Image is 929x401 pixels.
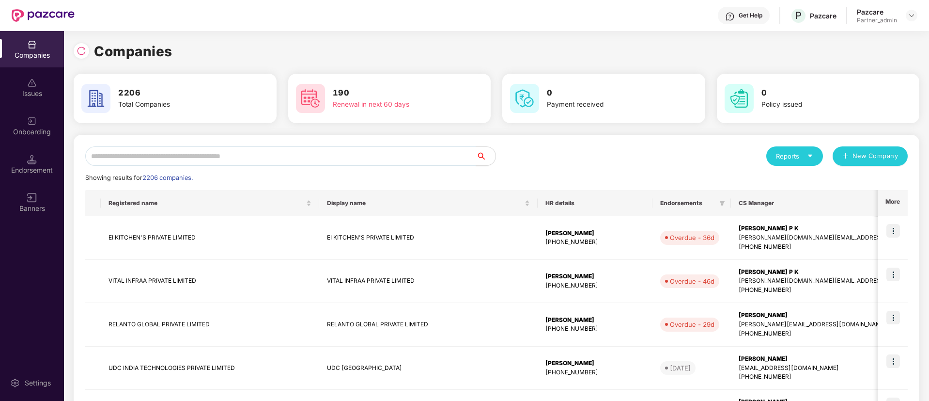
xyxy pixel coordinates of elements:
img: svg+xml;base64,PHN2ZyBpZD0iQ29tcGFuaWVzIiB4bWxucz0iaHR0cDovL3d3dy53My5vcmcvMjAwMC9zdmciIHdpZHRoPS... [27,40,37,49]
div: [PHONE_NUMBER] [545,238,645,247]
button: search [476,146,496,166]
div: Payment received [547,99,669,110]
th: HR details [538,190,652,216]
span: Showing results for [85,174,193,181]
h1: Companies [94,41,172,62]
span: caret-down [807,153,813,159]
span: Registered name [108,199,304,207]
img: svg+xml;base64,PHN2ZyB4bWxucz0iaHR0cDovL3d3dy53My5vcmcvMjAwMC9zdmciIHdpZHRoPSI2MCIgaGVpZ2h0PSI2MC... [725,84,754,113]
div: Policy issued [761,99,883,110]
div: [PHONE_NUMBER] [545,324,645,334]
h3: 2206 [118,87,240,99]
td: VITAL INFRAA PRIVATE LIMITED [319,260,538,304]
span: Endorsements [660,199,715,207]
div: [PHONE_NUMBER] [545,281,645,290]
div: Overdue - 29d [670,320,714,329]
div: [PERSON_NAME] [545,359,645,368]
div: Partner_admin [857,16,897,24]
img: svg+xml;base64,PHN2ZyBpZD0iU2V0dGluZy0yMHgyMCIgeG1sbnM9Imh0dHA6Ly93d3cudzMub3JnLzIwMDAvc3ZnIiB3aW... [10,378,20,388]
img: svg+xml;base64,PHN2ZyB3aWR0aD0iMjAiIGhlaWdodD0iMjAiIHZpZXdCb3g9IjAgMCAyMCAyMCIgZmlsbD0ibm9uZSIgeG... [27,116,37,126]
h3: 190 [333,87,455,99]
div: Get Help [739,12,762,19]
div: Total Companies [118,99,240,110]
span: filter [719,200,725,206]
h3: 0 [761,87,883,99]
td: UDC INDIA TECHNOLOGIES PRIVATE LIMITED [101,347,319,390]
td: RELANTO GLOBAL PRIVATE LIMITED [101,303,319,347]
div: [PERSON_NAME] [545,316,645,325]
td: EI KITCHEN'S PRIVATE LIMITED [319,216,538,260]
span: Display name [327,199,523,207]
img: icon [886,268,900,281]
img: svg+xml;base64,PHN2ZyB4bWxucz0iaHR0cDovL3d3dy53My5vcmcvMjAwMC9zdmciIHdpZHRoPSI2MCIgaGVpZ2h0PSI2MC... [81,84,110,113]
th: More [878,190,908,216]
img: svg+xml;base64,PHN2ZyB3aWR0aD0iMTYiIGhlaWdodD0iMTYiIHZpZXdCb3g9IjAgMCAxNiAxNiIgZmlsbD0ibm9uZSIgeG... [27,193,37,203]
th: Registered name [101,190,319,216]
div: Renewal in next 60 days [333,99,455,110]
img: svg+xml;base64,PHN2ZyBpZD0iUmVsb2FkLTMyeDMyIiB4bWxucz0iaHR0cDovL3d3dy53My5vcmcvMjAwMC9zdmciIHdpZH... [77,46,86,56]
img: New Pazcare Logo [12,9,75,22]
div: Settings [22,378,54,388]
td: RELANTO GLOBAL PRIVATE LIMITED [319,303,538,347]
button: plusNew Company [833,146,908,166]
img: svg+xml;base64,PHN2ZyBpZD0iSGVscC0zMngzMiIgeG1sbnM9Imh0dHA6Ly93d3cudzMub3JnLzIwMDAvc3ZnIiB3aWR0aD... [725,12,735,21]
div: Overdue - 46d [670,276,714,286]
div: [DATE] [670,363,691,373]
td: VITAL INFRAA PRIVATE LIMITED [101,260,319,304]
span: filter [717,197,727,209]
span: 2206 companies. [142,174,193,181]
td: EI KITCHEN'S PRIVATE LIMITED [101,216,319,260]
img: svg+xml;base64,PHN2ZyBpZD0iSXNzdWVzX2Rpc2FibGVkIiB4bWxucz0iaHR0cDovL3d3dy53My5vcmcvMjAwMC9zdmciIH... [27,78,37,88]
div: Overdue - 36d [670,233,714,242]
span: P [795,10,802,21]
div: [PHONE_NUMBER] [545,368,645,377]
img: svg+xml;base64,PHN2ZyB4bWxucz0iaHR0cDovL3d3dy53My5vcmcvMjAwMC9zdmciIHdpZHRoPSI2MCIgaGVpZ2h0PSI2MC... [510,84,539,113]
div: Pazcare [810,11,836,20]
img: svg+xml;base64,PHN2ZyB3aWR0aD0iMTQuNSIgaGVpZ2h0PSIxNC41IiB2aWV3Qm94PSIwIDAgMTYgMTYiIGZpbGw9Im5vbm... [27,155,37,164]
img: svg+xml;base64,PHN2ZyB4bWxucz0iaHR0cDovL3d3dy53My5vcmcvMjAwMC9zdmciIHdpZHRoPSI2MCIgaGVpZ2h0PSI2MC... [296,84,325,113]
img: icon [886,354,900,368]
td: UDC [GEOGRAPHIC_DATA] [319,347,538,390]
span: CS Manager [739,199,927,207]
img: icon [886,311,900,324]
h3: 0 [547,87,669,99]
span: plus [842,153,849,160]
div: [PERSON_NAME] [545,229,645,238]
img: icon [886,224,900,238]
img: svg+xml;base64,PHN2ZyBpZD0iRHJvcGRvd24tMzJ4MzIiIHhtbG5zPSJodHRwOi8vd3d3LnczLm9yZy8yMDAwL3N2ZyIgd2... [908,12,915,19]
span: New Company [852,151,898,161]
div: Reports [776,151,813,161]
span: search [476,152,495,160]
th: Display name [319,190,538,216]
div: [PERSON_NAME] [545,272,645,281]
div: Pazcare [857,7,897,16]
